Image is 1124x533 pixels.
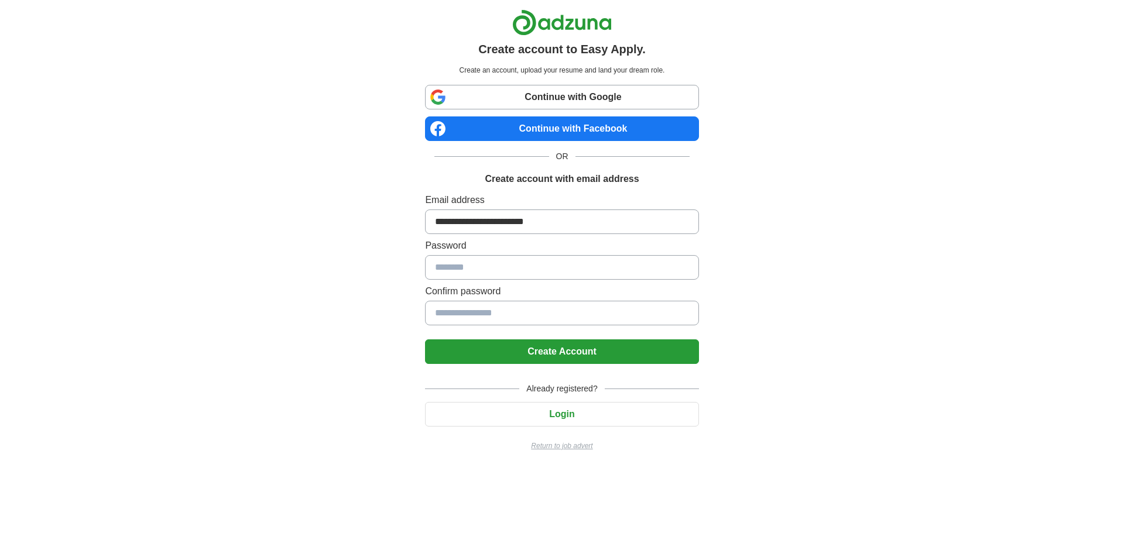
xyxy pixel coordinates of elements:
[485,172,639,186] h1: Create account with email address
[425,409,698,419] a: Login
[425,402,698,427] button: Login
[425,239,698,253] label: Password
[425,193,698,207] label: Email address
[425,85,698,109] a: Continue with Google
[512,9,612,36] img: Adzuna logo
[425,284,698,298] label: Confirm password
[425,116,698,141] a: Continue with Facebook
[519,383,604,395] span: Already registered?
[549,150,575,163] span: OR
[425,441,698,451] a: Return to job advert
[478,40,646,58] h1: Create account to Easy Apply.
[425,339,698,364] button: Create Account
[427,65,696,75] p: Create an account, upload your resume and land your dream role.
